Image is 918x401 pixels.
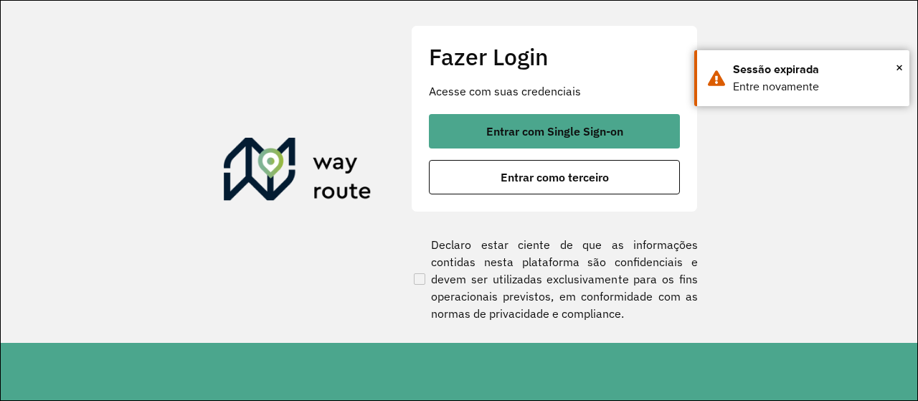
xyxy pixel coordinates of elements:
button: Close [896,57,903,78]
span: Entrar com Single Sign-on [486,126,623,137]
img: Roteirizador AmbevTech [224,138,372,207]
button: button [429,160,680,194]
div: Sessão expirada [733,61,899,78]
span: Entrar como terceiro [501,171,609,183]
p: Acesse com suas credenciais [429,82,680,100]
span: × [896,57,903,78]
h2: Fazer Login [429,43,680,70]
button: button [429,114,680,148]
label: Declaro estar ciente de que as informações contidas nesta plataforma são confidenciais e devem se... [411,236,698,322]
div: Entre novamente [733,78,899,95]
